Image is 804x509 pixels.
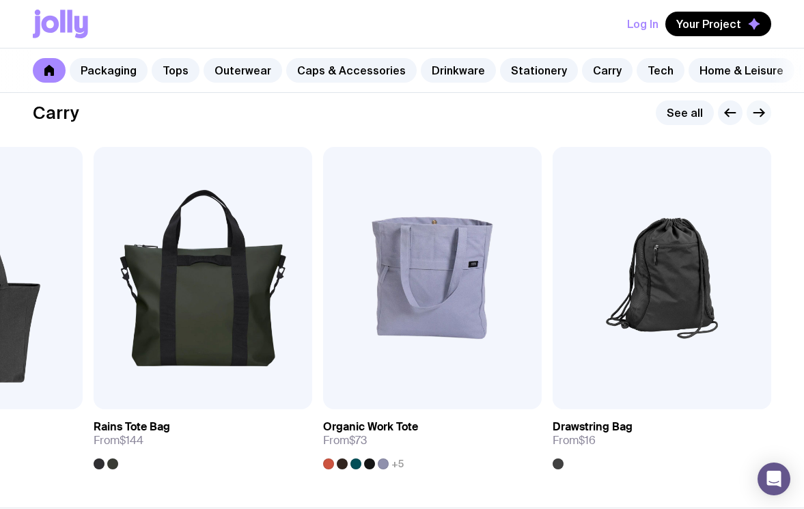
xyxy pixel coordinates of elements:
[94,420,170,434] h3: Rains Tote Bag
[553,409,771,469] a: Drawstring BagFrom$16
[323,434,367,448] span: From
[421,58,496,83] a: Drinkware
[676,17,741,31] span: Your Project
[582,58,633,83] a: Carry
[286,58,417,83] a: Caps & Accessories
[349,433,367,448] span: $73
[391,458,404,469] span: +5
[500,58,578,83] a: Stationery
[553,434,596,448] span: From
[70,58,148,83] a: Packaging
[627,12,659,36] button: Log In
[33,102,79,123] h2: Carry
[637,58,684,83] a: Tech
[94,409,312,469] a: Rains Tote BagFrom$144
[553,420,633,434] h3: Drawstring Bag
[152,58,199,83] a: Tops
[758,463,790,495] div: Open Intercom Messenger
[323,409,542,469] a: Organic Work ToteFrom$73+5
[204,58,282,83] a: Outerwear
[323,420,418,434] h3: Organic Work Tote
[94,434,143,448] span: From
[665,12,771,36] button: Your Project
[579,433,596,448] span: $16
[689,58,794,83] a: Home & Leisure
[120,433,143,448] span: $144
[656,100,714,125] a: See all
